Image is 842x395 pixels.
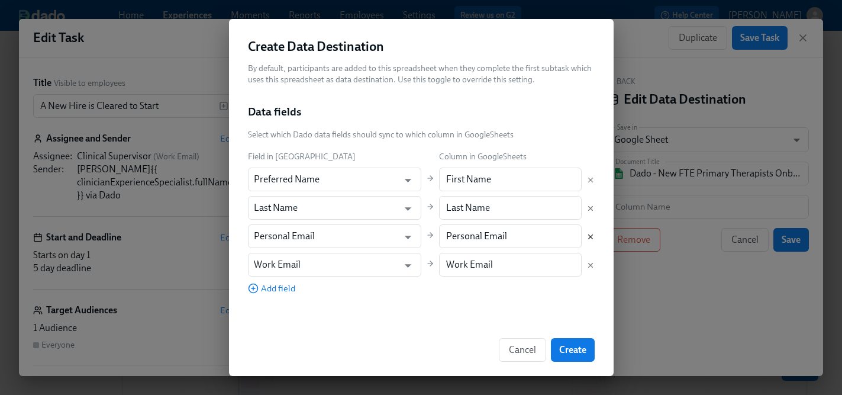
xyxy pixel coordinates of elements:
p: By default, participants are added to this spreadsheet when they complete the first subtask which... [248,63,595,85]
button: Delete mapping [586,204,595,213]
button: Open [399,200,417,218]
h3: Sub-tasks [248,323,296,338]
button: Open [399,256,417,275]
button: Create [551,338,595,362]
button: Cancel [499,338,546,362]
span: Column in GoogleSheets [439,152,527,162]
span: Cancel [509,344,536,356]
button: Delete mapping [586,176,595,184]
h2: Create Data Destination [248,38,595,56]
h3: Data fields [248,104,301,120]
span: Field in [GEOGRAPHIC_DATA] [248,152,356,162]
button: Open [399,228,417,246]
button: Delete mapping [586,233,595,241]
p: Select which Dado data fields should sync to which column in GoogleSheets [248,129,595,140]
button: Add field [248,282,295,294]
button: Delete mapping [586,261,595,269]
span: Create [559,344,586,356]
button: Open [399,171,417,190]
